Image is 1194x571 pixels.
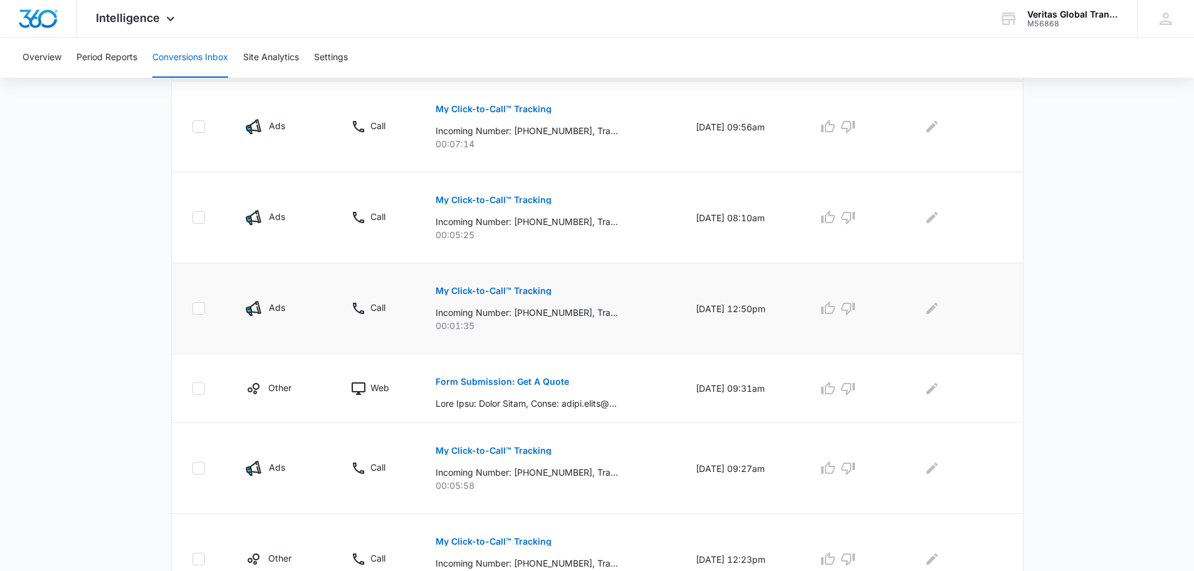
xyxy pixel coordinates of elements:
[436,397,618,410] p: Lore Ipsu: Dolor Sitam, Conse: adipi.elits@do0eiusmod.tem, Incid: 1129809509, Utlabo Etdo mag Ali...
[922,458,942,478] button: Edit Comments
[436,319,666,332] p: 00:01:35
[436,537,552,546] p: My Click-to-Call™ Tracking
[436,228,666,241] p: 00:05:25
[436,124,618,137] p: Incoming Number: [PHONE_NUMBER], Tracking Number: [PHONE_NUMBER], Ring To: [PHONE_NUMBER], Caller...
[436,185,552,215] button: My Click-to-Call™ Tracking
[314,38,348,78] button: Settings
[1027,9,1119,19] div: account name
[681,354,803,423] td: [DATE] 09:31am
[436,479,666,492] p: 00:05:58
[922,207,942,228] button: Edit Comments
[269,461,285,474] p: Ads
[436,286,552,295] p: My Click-to-Call™ Tracking
[436,446,552,455] p: My Click-to-Call™ Tracking
[436,276,552,306] button: My Click-to-Call™ Tracking
[436,215,618,228] p: Incoming Number: [PHONE_NUMBER], Tracking Number: [PHONE_NUMBER], Ring To: [PHONE_NUMBER], Caller...
[370,552,385,565] p: Call
[370,210,385,223] p: Call
[269,119,285,132] p: Ads
[23,38,61,78] button: Overview
[681,263,803,354] td: [DATE] 12:50pm
[96,11,160,24] span: Intelligence
[370,119,385,132] p: Call
[370,301,385,314] p: Call
[243,38,299,78] button: Site Analytics
[436,557,618,570] p: Incoming Number: [PHONE_NUMBER], Tracking Number: [PHONE_NUMBER], Ring To: [PHONE_NUMBER], Caller...
[436,94,552,124] button: My Click-to-Call™ Tracking
[681,423,803,514] td: [DATE] 09:27am
[681,81,803,172] td: [DATE] 09:56am
[922,298,942,318] button: Edit Comments
[436,137,666,150] p: 00:07:14
[922,549,942,569] button: Edit Comments
[268,381,291,394] p: Other
[436,306,618,319] p: Incoming Number: [PHONE_NUMBER], Tracking Number: [PHONE_NUMBER], Ring To: [PHONE_NUMBER], Caller...
[152,38,228,78] button: Conversions Inbox
[922,117,942,137] button: Edit Comments
[436,526,552,557] button: My Click-to-Call™ Tracking
[436,196,552,204] p: My Click-to-Call™ Tracking
[436,466,618,479] p: Incoming Number: [PHONE_NUMBER], Tracking Number: [PHONE_NUMBER], Ring To: [PHONE_NUMBER], Caller...
[269,301,285,314] p: Ads
[1027,19,1119,28] div: account id
[922,379,942,399] button: Edit Comments
[370,381,389,394] p: Web
[436,436,552,466] button: My Click-to-Call™ Tracking
[436,105,552,113] p: My Click-to-Call™ Tracking
[269,210,285,223] p: Ads
[681,172,803,263] td: [DATE] 08:10am
[436,377,569,386] p: Form Submission: Get A Quote
[370,461,385,474] p: Call
[76,38,137,78] button: Period Reports
[436,367,569,397] button: Form Submission: Get A Quote
[268,552,291,565] p: Other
